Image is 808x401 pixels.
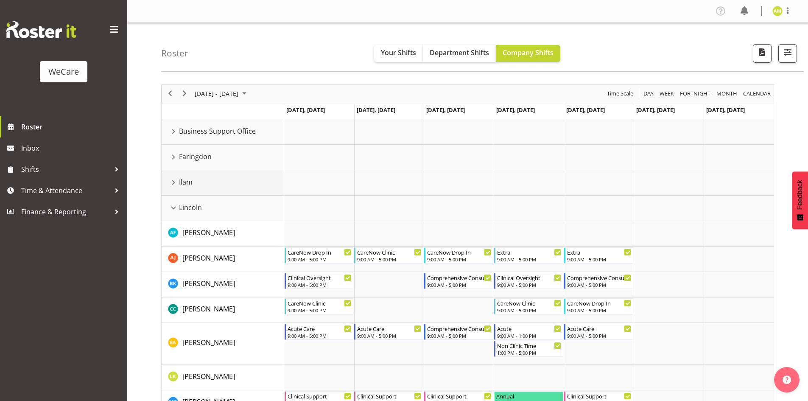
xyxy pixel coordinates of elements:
img: Rosterit website logo [6,21,76,38]
td: Liandy Kritzinger resource [162,365,284,390]
button: Timeline Month [715,88,739,99]
div: Brian Ko"s event - Comprehensive Consult Begin From Friday, July 4, 2025 at 9:00:00 AM GMT+12:00 ... [564,273,633,289]
div: Clinical Support [427,392,491,400]
div: Ena Advincula"s event - Acute Care Begin From Friday, July 4, 2025 at 9:00:00 AM GMT+12:00 Ends A... [564,324,633,340]
button: July 2025 [193,88,250,99]
span: Time Scale [606,88,634,99]
div: 9:00 AM - 5:00 PM [288,332,352,339]
div: Clinical Oversight [497,273,561,282]
td: Faringdon resource [162,145,284,170]
td: Lincoln resource [162,196,284,221]
div: Amy Johannsen"s event - CareNow Clinic Begin From Tuesday, July 1, 2025 at 9:00:00 AM GMT+12:00 E... [354,247,423,264]
span: Your Shifts [381,48,416,57]
span: [DATE], [DATE] [706,106,745,114]
div: CareNow Clinic [357,248,421,256]
div: Ena Advincula"s event - Acute Care Begin From Monday, June 30, 2025 at 9:00:00 AM GMT+12:00 Ends ... [285,324,354,340]
div: WeCare [48,65,79,78]
td: Ena Advincula resource [162,323,284,365]
span: Time & Attendance [21,184,110,197]
span: Faringdon [179,151,212,162]
button: Filter Shifts [778,44,797,63]
td: Brian Ko resource [162,272,284,297]
div: Comprehensive Consult [567,273,631,282]
div: Brian Ko"s event - Clinical Oversight Begin From Thursday, July 3, 2025 at 9:00:00 AM GMT+12:00 E... [494,273,563,289]
div: 9:00 AM - 5:00 PM [288,281,352,288]
div: Extra [567,248,631,256]
div: 9:00 AM - 5:00 PM [427,332,491,339]
button: Time Scale [606,88,635,99]
button: Your Shifts [374,45,423,62]
div: CareNow Drop In [288,248,352,256]
div: 9:00 AM - 5:00 PM [357,256,421,263]
div: CareNow Clinic [497,299,561,307]
span: [DATE], [DATE] [357,106,395,114]
td: Ilam resource [162,170,284,196]
a: [PERSON_NAME] [182,227,235,238]
div: 9:00 AM - 5:00 PM [427,281,491,288]
span: [DATE], [DATE] [426,106,465,114]
div: 9:00 AM - 5:00 PM [357,332,421,339]
span: Company Shifts [503,48,554,57]
div: CareNow Drop In [567,299,631,307]
div: Charlotte Courtney"s event - CareNow Clinic Begin From Thursday, July 3, 2025 at 9:00:00 AM GMT+1... [494,298,563,314]
div: Jun 30 - Jul 06, 2025 [192,85,252,103]
span: [DATE], [DATE] [496,106,535,114]
div: Acute Care [567,324,631,333]
span: [DATE] - [DATE] [194,88,239,99]
h4: Roster [161,48,188,58]
span: [DATE], [DATE] [566,106,605,114]
td: Amy Johannsen resource [162,247,284,272]
a: [PERSON_NAME] [182,253,235,263]
div: 9:00 AM - 5:00 PM [567,281,631,288]
div: Charlotte Courtney"s event - CareNow Drop In Begin From Friday, July 4, 2025 at 9:00:00 AM GMT+12... [564,298,633,314]
span: Ilam [179,177,193,187]
div: Amy Johannsen"s event - CareNow Drop In Begin From Monday, June 30, 2025 at 9:00:00 AM GMT+12:00 ... [285,247,354,264]
span: Lincoln [179,202,202,213]
div: Amy Johannsen"s event - Extra Begin From Thursday, July 3, 2025 at 9:00:00 AM GMT+12:00 Ends At T... [494,247,563,264]
button: Next [179,88,190,99]
a: [PERSON_NAME] [182,371,235,381]
div: 9:00 AM - 5:00 PM [497,256,561,263]
a: [PERSON_NAME] [182,304,235,314]
div: 9:00 AM - 5:00 PM [288,256,352,263]
div: previous period [163,85,177,103]
div: Extra [497,248,561,256]
div: 9:00 AM - 5:00 PM [497,307,561,314]
div: Annual [496,392,561,400]
div: 9:00 AM - 5:00 PM [567,307,631,314]
td: Business Support Office resource [162,119,284,145]
img: help-xxl-2.png [783,376,791,384]
span: Month [716,88,738,99]
div: Acute Care [288,324,352,333]
span: Inbox [21,142,123,154]
div: Charlotte Courtney"s event - CareNow Clinic Begin From Monday, June 30, 2025 at 9:00:00 AM GMT+12... [285,298,354,314]
div: Clinical Support [567,392,631,400]
div: Ena Advincula"s event - Comprehensive Consult Begin From Wednesday, July 2, 2025 at 9:00:00 AM GM... [424,324,493,340]
div: Clinical Oversight [288,273,352,282]
div: 9:00 AM - 5:00 PM [567,256,631,263]
button: Month [742,88,772,99]
a: [PERSON_NAME] [182,337,235,348]
div: Amy Johannsen"s event - Extra Begin From Friday, July 4, 2025 at 9:00:00 AM GMT+12:00 Ends At Fri... [564,247,633,264]
div: next period [177,85,192,103]
span: Day [643,88,654,99]
span: [PERSON_NAME] [182,304,235,314]
button: Company Shifts [496,45,560,62]
div: Non Clinic Time [497,341,561,350]
button: Timeline Week [658,88,676,99]
button: Timeline Day [642,88,655,99]
div: 9:00 AM - 5:00 PM [427,256,491,263]
div: Ena Advincula"s event - Acute Care Begin From Tuesday, July 1, 2025 at 9:00:00 AM GMT+12:00 Ends ... [354,324,423,340]
td: Alex Ferguson resource [162,221,284,247]
div: 9:00 AM - 5:00 PM [497,281,561,288]
span: [PERSON_NAME] [182,253,235,263]
div: 9:00 AM - 5:00 PM [567,332,631,339]
div: 1:00 PM - 5:00 PM [497,349,561,356]
div: Ena Advincula"s event - Acute Begin From Thursday, July 3, 2025 at 9:00:00 AM GMT+12:00 Ends At T... [494,324,563,340]
span: Business Support Office [179,126,256,136]
td: Charlotte Courtney resource [162,297,284,323]
div: Brian Ko"s event - Comprehensive Consult Begin From Wednesday, July 2, 2025 at 9:00:00 AM GMT+12:... [424,273,493,289]
span: Shifts [21,163,110,176]
span: Feedback [796,180,804,210]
